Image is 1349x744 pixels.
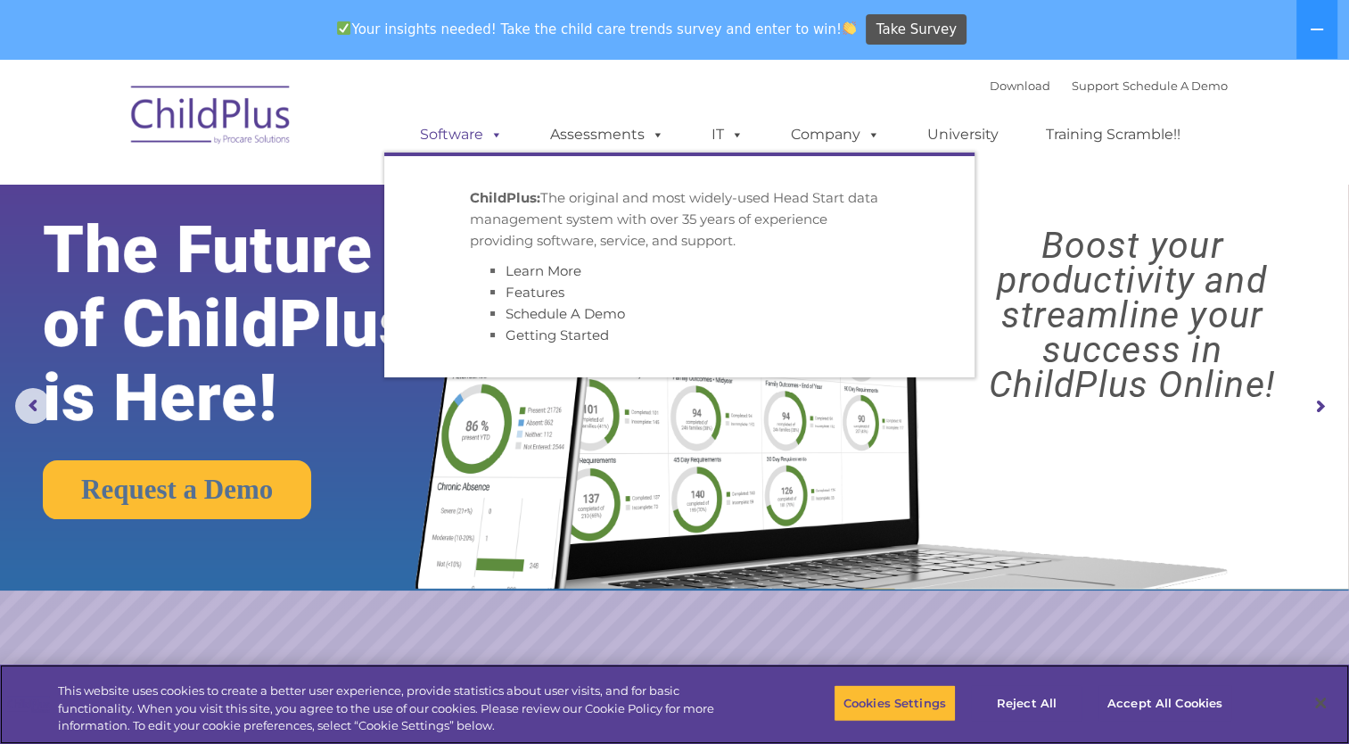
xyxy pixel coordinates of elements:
a: Take Survey [866,14,967,45]
button: Cookies Settings [834,684,956,722]
a: Learn More [506,262,581,279]
div: This website uses cookies to create a better user experience, provide statistics about user visit... [58,682,742,735]
font: | [990,79,1228,93]
a: Assessments [532,117,682,153]
button: Close [1301,683,1340,723]
a: Features [506,284,564,301]
span: Phone number [248,191,324,204]
img: ✅ [337,21,350,35]
a: Company [773,117,898,153]
button: Accept All Cookies [1098,684,1232,722]
rs-layer: Boost your productivity and streamline your success in ChildPlus Online! [932,228,1332,402]
a: Training Scramble!! [1028,117,1198,153]
a: Download [990,79,1050,93]
a: Schedule A Demo [506,305,625,322]
a: Support [1072,79,1119,93]
span: Your insights needed! Take the child care trends survey and enter to win! [330,12,864,46]
rs-layer: The Future of ChildPlus is Here! [43,213,473,435]
a: Schedule A Demo [1123,79,1228,93]
img: ChildPlus by Procare Solutions [122,73,300,162]
p: The original and most widely-used Head Start data management system with over 35 years of experie... [470,187,889,252]
a: Request a Demo [43,460,311,519]
a: Getting Started [506,327,609,343]
button: Reject All [971,684,1082,722]
a: University [909,117,1016,153]
a: IT [694,117,761,153]
img: 👏 [843,21,856,35]
span: Last name [248,118,302,131]
span: Take Survey [876,14,957,45]
strong: ChildPlus: [470,189,540,206]
a: Software [402,117,521,153]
